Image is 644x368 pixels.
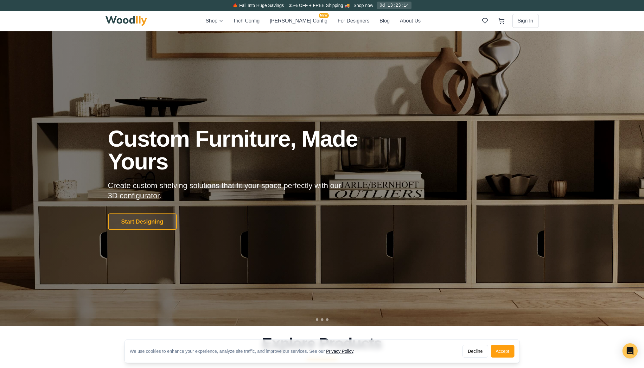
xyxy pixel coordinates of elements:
[326,349,353,354] a: Privacy Policy
[622,343,638,358] div: Open Intercom Messenger
[108,213,177,230] button: Start Designing
[270,17,327,25] button: [PERSON_NAME] ConfigNEW
[206,17,224,25] button: Shop
[354,3,373,8] a: Shop now
[108,127,392,173] h1: Custom Furniture, Made Yours
[108,336,536,351] h2: Explore Products
[379,17,390,25] button: Blog
[233,3,353,8] span: 🍁 Fall Into Huge Savings – 35% OFF + FREE Shipping 🚚 –
[105,16,147,26] img: Woodlly
[108,181,351,201] p: Create custom shelving solutions that fit your space perfectly with our 3D configurator.
[338,17,369,25] button: For Designers
[319,13,328,18] span: NEW
[491,345,514,358] button: Accept
[512,14,539,28] button: Sign In
[130,348,360,354] div: We use cookies to enhance your experience, analyze site traffic, and improve our services. See our .
[462,345,488,358] button: Decline
[400,17,421,25] button: About Us
[234,17,259,25] button: Inch Config
[377,2,411,9] div: 0d 13:23:14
